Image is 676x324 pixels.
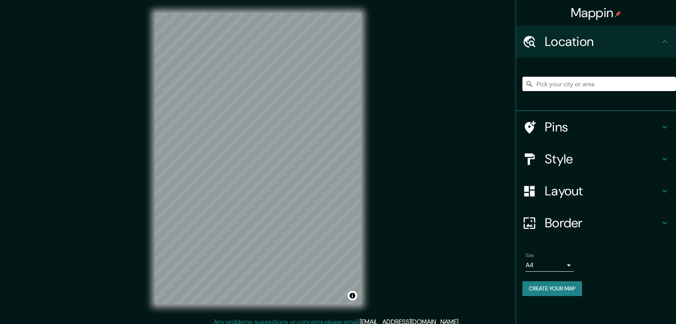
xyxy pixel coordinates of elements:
button: Toggle attribution [348,291,357,300]
h4: Style [545,151,660,167]
div: Location [516,26,676,58]
img: pin-icon.png [615,11,621,17]
h4: Pins [545,119,660,135]
iframe: Help widget launcher [605,293,667,315]
div: Pins [516,111,676,143]
label: Size [526,252,534,259]
h4: Mappin [571,5,622,21]
button: Create your map [522,281,582,296]
h4: Layout [545,183,660,199]
div: A4 [526,259,574,272]
div: Style [516,143,676,175]
div: Layout [516,175,676,207]
div: Border [516,207,676,239]
canvas: Map [155,13,361,304]
h4: Location [545,34,660,50]
input: Pick your city or area [522,77,676,91]
h4: Border [545,215,660,231]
